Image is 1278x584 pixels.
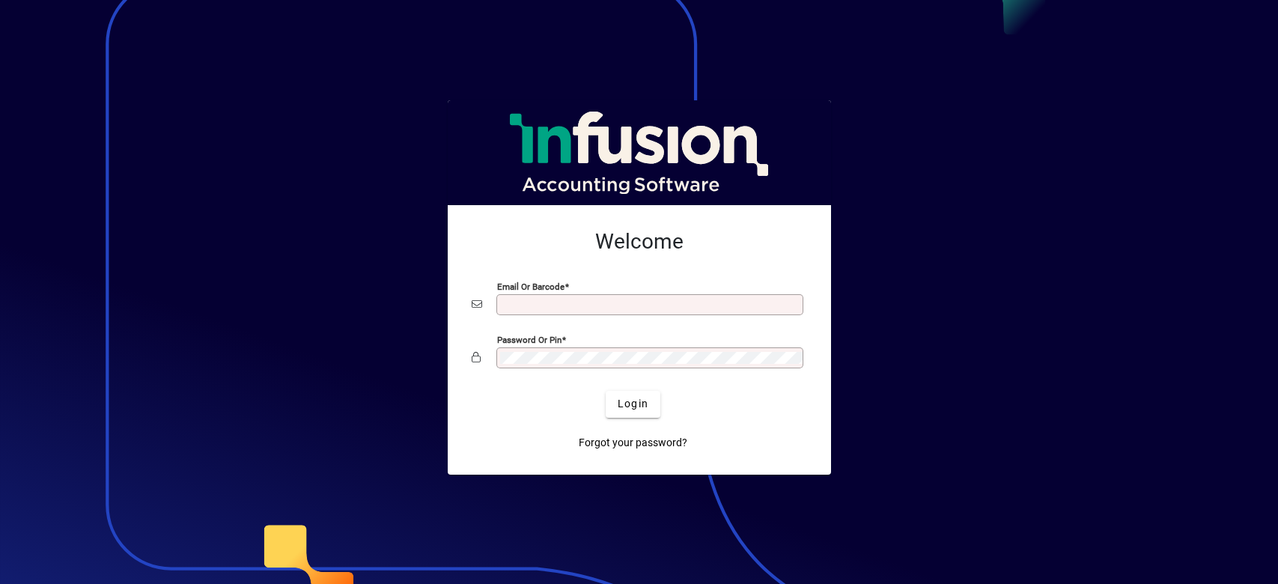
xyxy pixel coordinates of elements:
a: Forgot your password? [573,430,693,457]
mat-label: Email or Barcode [497,281,565,291]
h2: Welcome [472,229,807,255]
span: Forgot your password? [579,435,687,451]
mat-label: Password or Pin [497,334,562,344]
span: Login [618,396,648,412]
button: Login [606,391,660,418]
